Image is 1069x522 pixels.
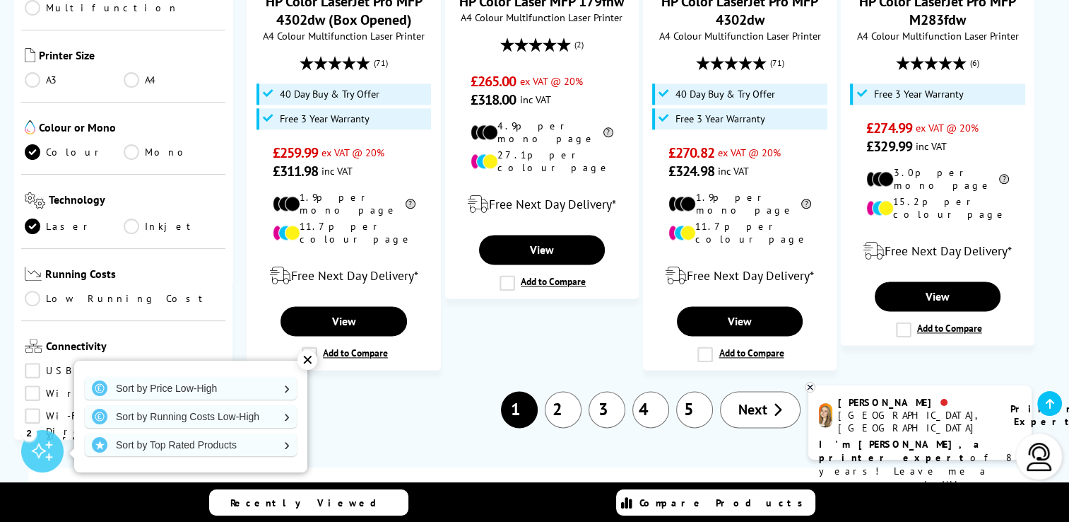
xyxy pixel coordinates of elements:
a: Sort by Running Costs Low-High [85,405,297,428]
span: £265.00 [471,72,516,91]
a: 3 [589,391,625,428]
label: Add to Compare [302,347,388,362]
div: modal_delivery [651,256,829,296]
span: inc VAT [718,164,749,178]
img: amy-livechat.png [819,403,832,428]
span: (71) [374,50,388,76]
a: View [875,282,1000,311]
a: View [280,306,406,336]
a: Colour [25,144,124,160]
span: Running Costs [45,267,223,284]
span: inc VAT [916,139,947,153]
span: (71) [769,50,784,76]
div: modal_delivery [453,185,631,224]
a: Mono [124,144,223,160]
span: Colour or Mono [39,120,222,137]
span: Free 3 Year Warranty [873,88,963,100]
a: 4 [632,391,669,428]
a: Sort by Price Low-High [85,377,297,400]
a: Sort by Top Rated Products [85,434,297,456]
span: Next [738,400,767,419]
span: ex VAT @ 20% [916,121,979,134]
span: A4 Colour Multifunction Laser Printer [453,11,631,24]
img: Running Costs [25,267,42,282]
span: (2) [574,31,584,58]
li: 27.1p per colour page [471,149,613,174]
span: Free 3 Year Warranty [280,113,370,124]
label: Add to Compare [697,347,784,362]
span: £274.99 [866,119,912,137]
span: inc VAT [519,93,550,106]
img: Colour or Mono [25,120,35,134]
span: Compare Products [639,497,810,509]
a: Wireless [25,385,129,401]
label: Add to Compare [500,275,586,291]
span: Free 3 Year Warranty [675,113,765,124]
li: 15.2p per colour page [866,195,1009,221]
span: £329.99 [866,137,912,156]
span: ex VAT @ 20% [321,146,384,159]
a: Inkjet [124,219,223,234]
span: 40 Day Buy & Try Offer [675,88,775,100]
img: Printer Size [25,48,35,62]
span: Recently Viewed [230,497,391,509]
img: Technology [25,192,45,209]
a: A4 [124,72,223,88]
a: A3 [25,72,124,88]
a: 5 [676,391,713,428]
li: 1.9p per mono page [668,191,811,216]
span: ex VAT @ 20% [718,146,781,159]
b: I'm [PERSON_NAME], a printer expert [819,438,984,464]
img: Connectivity [25,339,42,353]
li: 11.7p per colour page [668,220,811,245]
a: Laser [25,219,124,234]
span: £311.98 [273,162,319,180]
span: £270.82 [668,144,714,162]
div: [GEOGRAPHIC_DATA], [GEOGRAPHIC_DATA] [838,409,993,434]
a: USB [25,363,124,378]
li: 11.7p per colour page [273,220,415,245]
label: Add to Compare [896,322,982,337]
a: Low Running Cost [25,291,222,306]
a: Wi-Fi Direct [25,408,124,424]
span: Technology [49,192,223,211]
a: Recently Viewed [209,489,408,516]
span: ex VAT @ 20% [519,74,582,88]
div: modal_delivery [849,231,1027,271]
span: Printer Size [39,48,222,65]
div: ✕ [297,350,317,370]
span: (6) [970,50,979,76]
p: of 8 years! Leave me a message and I'll respond ASAP [819,438,1021,505]
span: Connectivity [46,339,222,356]
a: Next [720,391,801,428]
a: 2 [545,391,581,428]
span: £318.00 [471,91,516,109]
li: 4.9p per mono page [471,120,613,145]
span: inc VAT [321,164,353,178]
span: £324.98 [668,162,714,180]
span: £259.99 [273,144,319,162]
span: A4 Colour Multifunction Laser Printer [651,29,829,42]
div: [PERSON_NAME] [838,396,993,409]
div: 2 [21,425,37,441]
li: 1.9p per mono page [273,191,415,216]
li: 3.0p per mono page [866,166,1009,192]
span: A4 Colour Multifunction Laser Printer [849,29,1027,42]
a: Compare Products [616,489,815,516]
img: user-headset-light.svg [1025,443,1053,471]
a: View [479,235,605,265]
span: 40 Day Buy & Try Offer [280,88,379,100]
span: A4 Colour Multifunction Laser Printer [254,29,432,42]
div: modal_delivery [254,256,432,296]
a: View [677,306,803,336]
